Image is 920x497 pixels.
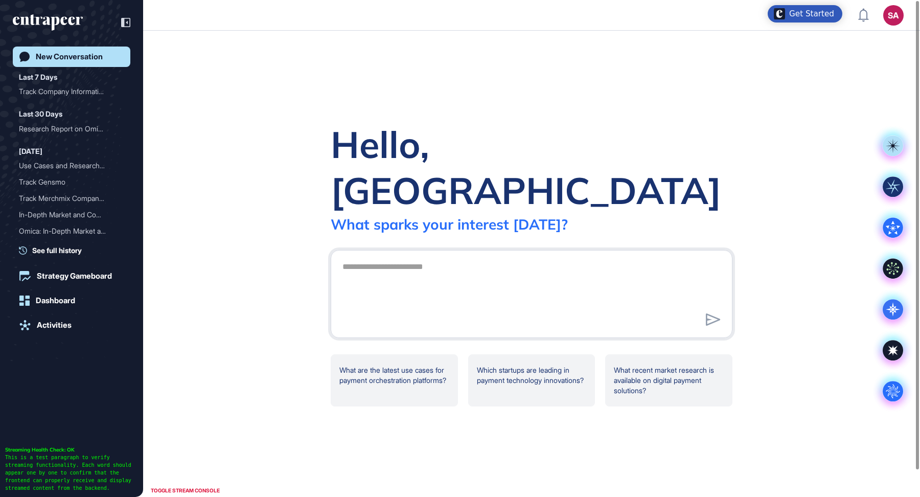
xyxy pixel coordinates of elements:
div: Track Gensmo [19,174,124,190]
div: Use Cases and Research Insights on Quantum Software and Chip Development: Focus on Simulation Too... [19,157,124,174]
div: Track Company Information for Craftgate [19,83,124,100]
div: Last 7 Days [19,71,57,83]
img: launcher-image-alternative-text [774,8,785,19]
div: What are the latest use cases for payment orchestration platforms? [331,354,458,406]
div: Use Cases and Research In... [19,157,116,174]
div: TOGGLE STREAM CONSOLE [148,484,222,497]
div: Dashboard [36,296,75,305]
button: SA [883,5,904,26]
div: Research Report on Omica ... [19,121,116,137]
div: Hello, [GEOGRAPHIC_DATA] [331,121,732,213]
div: [DATE] [19,145,42,157]
a: New Conversation [13,47,130,67]
a: Activities [13,315,130,335]
div: Research Report on Omica and Competitors in In-Vitro Toxicology: Market Comparison and Partner Id... [19,121,124,137]
div: Track Company Information... [19,83,116,100]
div: Omica: In-Depth Market and Competitive Analysis for Animal-Free Safety Testing (NAMs) [19,223,124,239]
div: New Conversation [36,52,103,61]
div: What recent market research is available on digital payment solutions? [605,354,732,406]
div: Omica: In-Depth Market an... [19,223,116,239]
div: In-Depth Market and Competitive Analysis for Omica's Animal-Free Safety Testing Solutions [19,207,124,223]
a: See full history [19,245,130,256]
div: In-Depth Market and Compe... [19,207,116,223]
div: Last 30 Days [19,108,62,120]
div: Track Merchmix Company We... [19,190,116,207]
div: Strategy Gameboard [37,272,112,281]
div: Track Gensmo [19,174,116,190]
span: See full history [32,245,82,256]
div: Which startups are leading in payment technology innovations? [468,354,595,406]
div: Track Merchmix Company Website [19,190,124,207]
a: Strategy Gameboard [13,266,130,286]
a: Dashboard [13,290,130,311]
div: What sparks your interest [DATE]? [331,215,568,233]
div: Activities [37,321,72,330]
div: entrapeer-logo [13,14,83,31]
div: Open Get Started checklist [768,5,842,22]
div: Get Started [789,9,834,19]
